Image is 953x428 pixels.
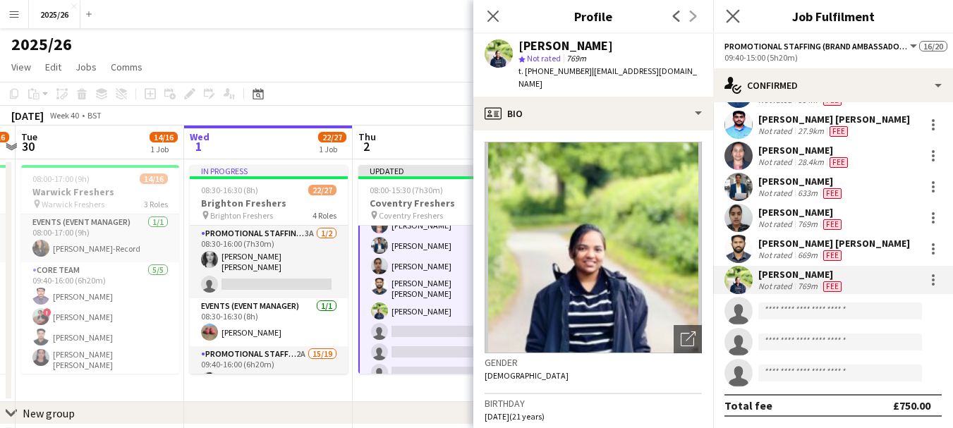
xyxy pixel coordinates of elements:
[70,58,102,76] a: Jobs
[473,97,713,130] div: Bio
[21,185,179,198] h3: Warwick Freshers
[827,157,851,168] div: Crew has different fees then in role
[564,53,589,63] span: 769m
[75,61,97,73] span: Jobs
[820,250,844,261] div: Crew has different fees then in role
[485,397,702,410] h3: Birthday
[820,281,844,292] div: Crew has different fees then in role
[201,185,258,195] span: 08:30-16:30 (8h)
[319,144,346,154] div: 1 Job
[758,281,795,292] div: Not rated
[724,41,908,51] span: Promotional Staffing (Brand Ambassadors)
[758,126,795,137] div: Not rated
[45,61,61,73] span: Edit
[11,34,72,55] h1: 2025/26
[795,281,820,292] div: 769m
[473,7,713,25] h3: Profile
[820,219,844,230] div: Crew has different fees then in role
[758,250,795,261] div: Not rated
[190,197,348,209] h3: Brighton Freshers
[823,219,842,230] span: Fee
[758,188,795,199] div: Not rated
[21,262,179,396] app-card-role: Core Team5/509:40-16:00 (6h20m)[PERSON_NAME]![PERSON_NAME][PERSON_NAME][PERSON_NAME] [PERSON_NAME]
[318,132,346,142] span: 22/27
[32,173,90,184] span: 08:00-17:00 (9h)
[795,188,820,199] div: 633m
[758,219,795,230] div: Not rated
[11,61,31,73] span: View
[485,411,545,422] span: [DATE] (21 years)
[21,214,179,262] app-card-role: Events (Event Manager)1/108:00-17:00 (9h)[PERSON_NAME]-Record
[379,210,443,221] span: Coventry Freshers
[518,39,613,52] div: [PERSON_NAME]
[795,126,827,137] div: 27.9km
[21,130,37,143] span: Tue
[758,144,851,157] div: [PERSON_NAME]
[47,110,82,121] span: Week 40
[42,199,104,209] span: Warwick Freshers
[358,165,516,176] div: Updated
[485,356,702,369] h3: Gender
[795,219,820,230] div: 769m
[6,58,37,76] a: View
[150,144,177,154] div: 1 Job
[724,398,772,412] div: Total fee
[758,268,844,281] div: [PERSON_NAME]
[356,138,376,154] span: 2
[210,210,273,221] span: Brighton Freshers
[518,66,592,76] span: t. [PHONE_NUMBER]
[144,199,168,209] span: 3 Roles
[190,298,348,346] app-card-role: Events (Event Manager)1/108:30-16:30 (8h)[PERSON_NAME]
[758,206,844,219] div: [PERSON_NAME]
[820,188,844,199] div: Crew has different fees then in role
[830,157,848,168] span: Fee
[111,61,142,73] span: Comms
[11,109,44,123] div: [DATE]
[87,110,102,121] div: BST
[919,41,947,51] span: 16/20
[19,138,37,154] span: 30
[823,188,842,199] span: Fee
[43,308,51,317] span: !
[105,58,148,76] a: Comms
[29,1,80,28] button: 2025/26
[823,281,842,292] span: Fee
[795,250,820,261] div: 669m
[827,126,851,137] div: Crew has different fees then in role
[21,165,179,374] app-job-card: 08:00-17:00 (9h)14/16Warwick Freshers Warwick Freshers3 RolesEvents (Event Manager)1/108:00-17:00...
[188,138,210,154] span: 1
[527,53,561,63] span: Not rated
[724,41,919,51] button: Promotional Staffing (Brand Ambassadors)
[674,325,702,353] div: Open photos pop-in
[190,165,348,374] app-job-card: In progress08:30-16:30 (8h)22/27Brighton Freshers Brighton Freshers4 RolesPromotional Staffing (T...
[758,157,795,168] div: Not rated
[23,406,75,420] div: New group
[358,197,516,209] h3: Coventry Freshers
[40,58,67,76] a: Edit
[758,113,910,126] div: [PERSON_NAME] [PERSON_NAME]
[370,185,443,195] span: 08:00-15:30 (7h30m)
[312,210,336,221] span: 4 Roles
[140,173,168,184] span: 14/16
[830,126,848,137] span: Fee
[358,165,516,374] app-job-card: Updated08:00-15:30 (7h30m)17/20Coventry Freshers Coventry Freshers4 Roles[PERSON_NAME] [PERSON_NA...
[724,52,942,63] div: 09:40-15:00 (5h20m)
[358,130,376,143] span: Thu
[190,226,348,298] app-card-role: Promotional Staffing (Team Leader)3A1/208:30-16:00 (7h30m)[PERSON_NAME] [PERSON_NAME]
[190,130,210,143] span: Wed
[713,7,953,25] h3: Job Fulfilment
[485,370,569,381] span: [DEMOGRAPHIC_DATA]
[308,185,336,195] span: 22/27
[795,157,827,168] div: 28.4km
[150,132,178,142] span: 14/16
[485,142,702,353] img: Crew avatar or photo
[893,398,930,412] div: £750.00
[190,165,348,176] div: In progress
[713,68,953,102] div: Confirmed
[518,66,697,89] span: | [EMAIL_ADDRESS][DOMAIN_NAME]
[758,237,910,250] div: [PERSON_NAME] [PERSON_NAME]
[823,250,842,261] span: Fee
